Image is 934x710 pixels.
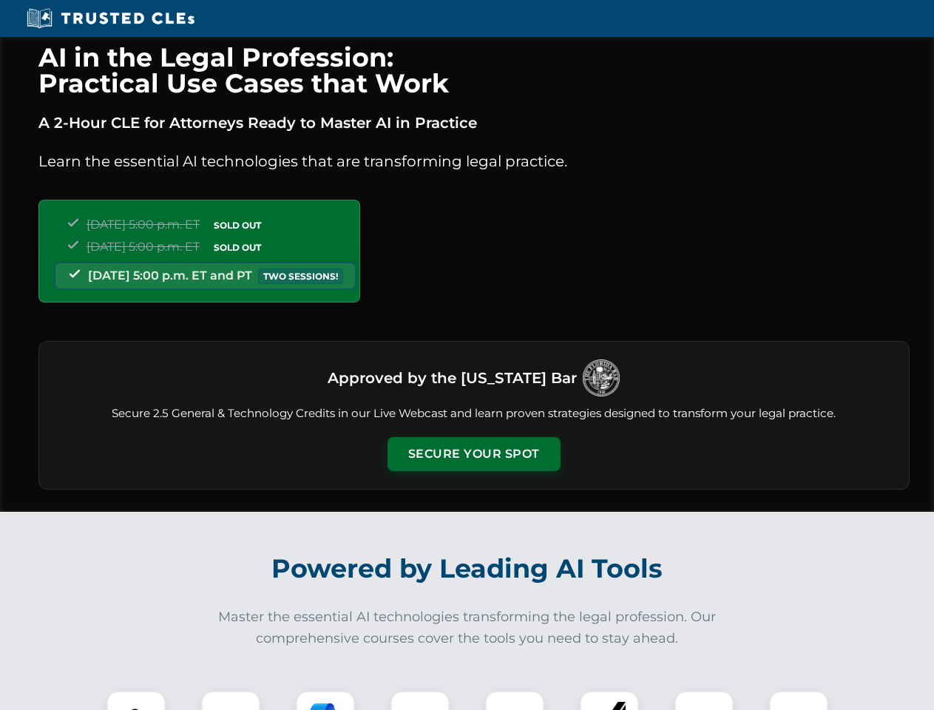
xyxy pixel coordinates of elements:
p: A 2-Hour CLE for Attorneys Ready to Master AI in Practice [38,111,910,135]
img: Logo [583,359,620,396]
img: Trusted CLEs [22,7,199,30]
h1: AI in the Legal Profession: Practical Use Cases that Work [38,44,910,96]
span: [DATE] 5:00 p.m. ET [87,240,200,254]
button: Secure Your Spot [388,437,561,471]
h3: Approved by the [US_STATE] Bar [328,365,577,391]
span: SOLD OUT [209,217,266,233]
p: Master the essential AI technologies transforming the legal profession. Our comprehensive courses... [209,606,726,649]
p: Learn the essential AI technologies that are transforming legal practice. [38,149,910,173]
h2: Powered by Leading AI Tools [58,543,877,595]
p: Secure 2.5 General & Technology Credits in our Live Webcast and learn proven strategies designed ... [57,405,891,422]
span: [DATE] 5:00 p.m. ET [87,217,200,231]
span: SOLD OUT [209,240,266,255]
